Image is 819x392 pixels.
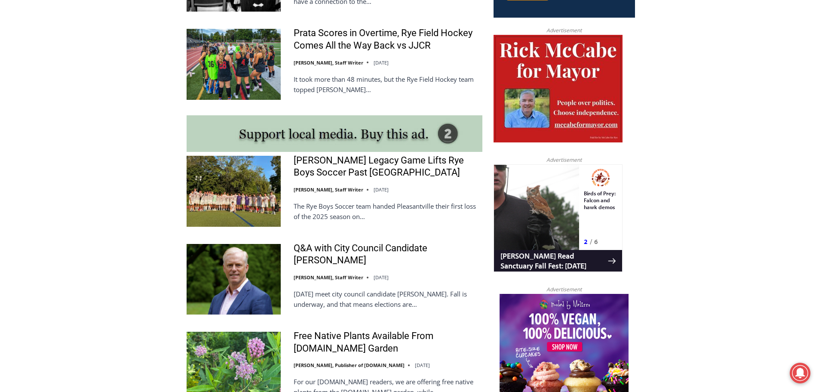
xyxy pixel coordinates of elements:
a: Free Native Plants Available From [DOMAIN_NAME] Garden [294,330,482,355]
time: [DATE] [415,362,430,368]
a: [PERSON_NAME], Staff Writer [294,186,363,193]
div: 6 [101,73,104,81]
a: [PERSON_NAME], Staff Writer [294,59,363,66]
a: Prata Scores in Overtime, Rye Field Hockey Comes All the Way Back vs JJCR [294,27,482,52]
div: Birds of Prey: Falcon and hawk demos [90,25,124,71]
img: support local media, buy this ad [187,115,482,152]
time: [DATE] [374,59,389,66]
img: Felix Wismer’s Legacy Game Lifts Rye Boys Soccer Past Pleasantville [187,156,281,226]
p: [DATE] meet city council candidate [PERSON_NAME]. Fall is underway, and that means elections are… [294,289,482,309]
time: [DATE] [374,274,389,281]
a: [PERSON_NAME] Read Sanctuary Fall Fest: [DATE] [0,86,129,107]
a: Q&A with City Council Candidate [PERSON_NAME] [294,242,482,267]
span: Intern @ [DOMAIN_NAME] [225,86,399,105]
a: [PERSON_NAME] Legacy Game Lifts Rye Boys Soccer Past [GEOGRAPHIC_DATA] [294,154,482,179]
h4: [PERSON_NAME] Read Sanctuary Fall Fest: [DATE] [7,86,114,106]
time: [DATE] [374,186,389,193]
p: It took more than 48 minutes, but the Rye Field Hockey team topped [PERSON_NAME]… [294,74,482,95]
span: Advertisement [538,285,590,293]
img: McCabe for Mayor [494,35,623,142]
div: "[PERSON_NAME] and I covered the [DATE] Parade, which was a really eye opening experience as I ha... [217,0,406,83]
img: Prata Scores in Overtime, Rye Field Hockey Comes All the Way Back vs JJCR [187,29,281,99]
div: 2 [90,73,94,81]
div: / [96,73,98,81]
a: [PERSON_NAME], Publisher of [DOMAIN_NAME] [294,362,405,368]
p: The Rye Boys Soccer team handed Pleasantville their first loss of the 2025 season on… [294,201,482,222]
span: Advertisement [538,156,590,164]
a: Intern @ [DOMAIN_NAME] [207,83,417,107]
img: Q&A with City Council Candidate James Ward [187,244,281,315]
a: [PERSON_NAME], Staff Writer [294,274,363,281]
span: Advertisement [538,26,590,34]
